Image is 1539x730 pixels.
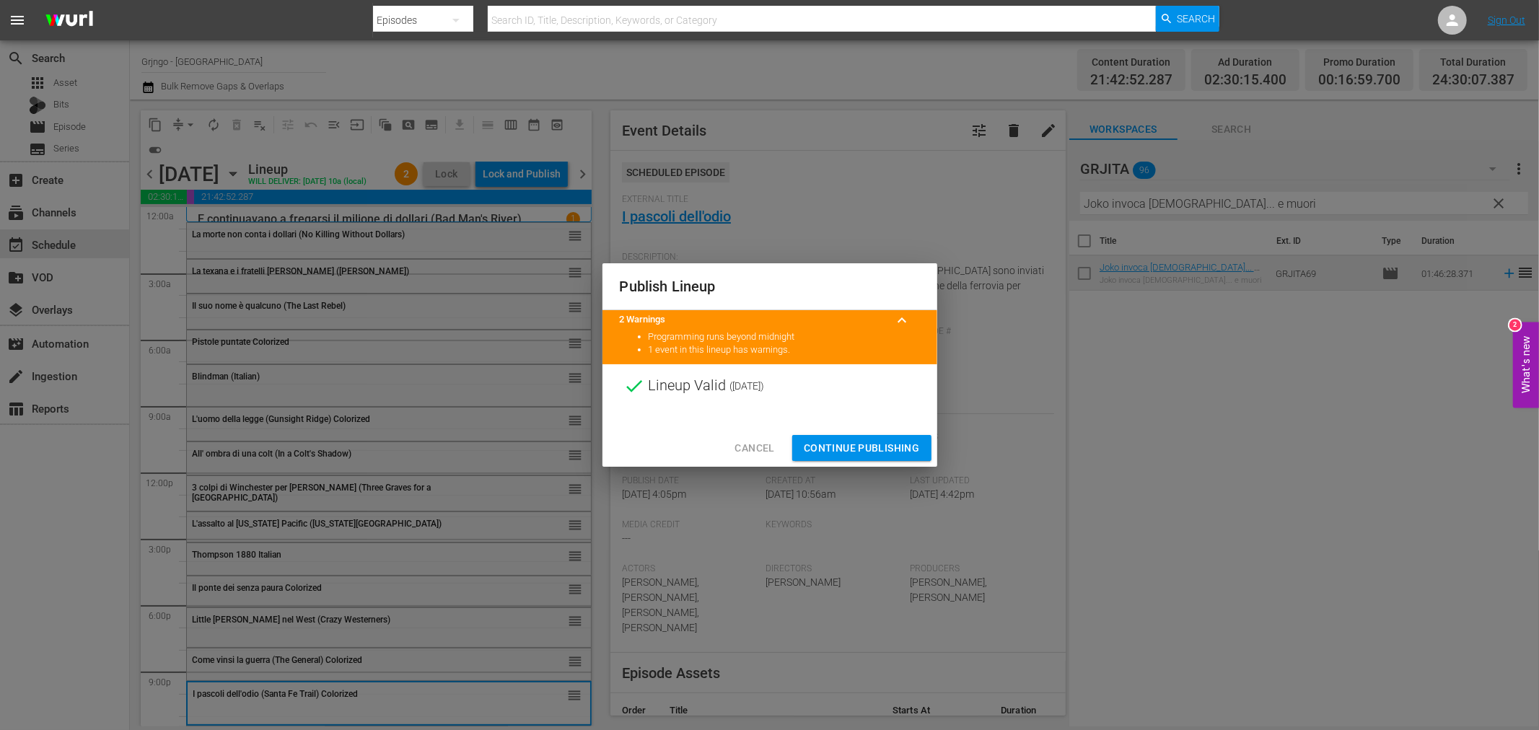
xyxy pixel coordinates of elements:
[894,312,911,329] span: keyboard_arrow_up
[1513,322,1539,408] button: Open Feedback Widget
[885,303,920,338] button: keyboard_arrow_up
[730,375,765,397] span: ( [DATE] )
[35,4,104,38] img: ans4CAIJ8jUAAAAAAAAAAAAAAAAAAAAAAAAgQb4GAAAAAAAAAAAAAAAAAAAAAAAAJMjXAAAAAAAAAAAAAAAAAAAAAAAAgAT5G...
[1509,320,1521,331] div: 2
[649,330,920,344] li: Programming runs beyond midnight
[620,275,920,298] h2: Publish Lineup
[649,343,920,357] li: 1 event in this lineup has warnings.
[1488,14,1525,26] a: Sign Out
[804,439,920,457] span: Continue Publishing
[1178,6,1216,32] span: Search
[620,313,885,327] title: 2 Warnings
[723,435,786,462] button: Cancel
[792,435,931,462] button: Continue Publishing
[602,364,937,408] div: Lineup Valid
[9,12,26,29] span: menu
[735,439,774,457] span: Cancel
